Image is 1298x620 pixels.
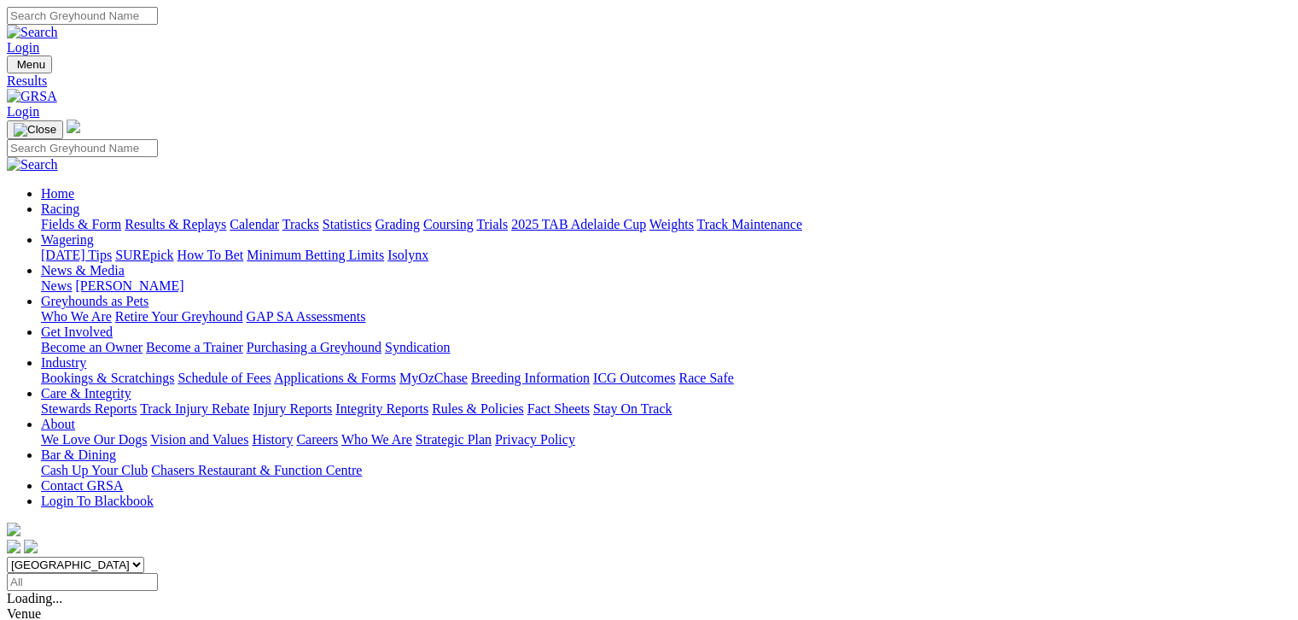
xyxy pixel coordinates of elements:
a: Greyhounds as Pets [41,294,148,308]
a: Trials [476,217,508,231]
img: GRSA [7,89,57,104]
a: Industry [41,355,86,370]
a: Home [41,186,74,201]
a: Race Safe [678,371,733,385]
img: Search [7,157,58,173]
div: Industry [41,371,1291,386]
a: Stewards Reports [41,401,137,416]
a: Fields & Form [41,217,121,231]
img: logo-grsa-white.png [67,120,80,133]
a: 2025 TAB Adelaide Cup [511,217,646,231]
a: Coursing [423,217,474,231]
a: Careers [296,432,338,447]
a: Statistics [323,217,372,231]
a: Login [7,104,39,119]
a: Results & Replays [125,217,226,231]
a: ICG Outcomes [593,371,675,385]
a: Wagering [41,232,94,247]
a: Become an Owner [41,340,143,354]
a: GAP SA Assessments [247,309,366,324]
a: News [41,278,72,293]
a: Contact GRSA [41,478,123,493]
a: Applications & Forms [274,371,396,385]
a: Purchasing a Greyhound [247,340,381,354]
a: SUREpick [115,248,173,262]
a: Bookings & Scratchings [41,371,174,385]
a: Grading [375,217,420,231]
img: logo-grsa-white.png [7,523,20,536]
div: Bar & Dining [41,463,1291,478]
a: Results [7,73,1291,89]
a: Login [7,40,39,55]
a: Retire Your Greyhound [115,309,243,324]
div: Greyhounds as Pets [41,309,1291,325]
a: Integrity Reports [335,401,428,416]
a: Rules & Policies [432,401,524,416]
a: Track Injury Rebate [140,401,249,416]
a: Syndication [385,340,450,354]
a: Weights [649,217,694,231]
a: Fact Sheets [527,401,590,416]
input: Select date [7,573,158,591]
button: Toggle navigation [7,120,63,139]
input: Search [7,7,158,25]
a: News & Media [41,263,125,278]
a: History [252,432,293,447]
a: Schedule of Fees [178,371,271,385]
a: How To Bet [178,248,244,262]
a: Vision and Values [150,432,248,447]
div: Get Involved [41,340,1291,355]
a: Care & Integrity [41,386,131,401]
a: Bar & Dining [41,447,116,462]
span: Loading... [7,591,62,605]
a: MyOzChase [399,371,468,385]
a: Tracks [282,217,319,231]
a: Get Involved [41,325,113,339]
a: Injury Reports [253,401,332,416]
a: About [41,417,75,431]
a: Calendar [230,217,279,231]
div: About [41,432,1291,447]
button: Toggle navigation [7,56,52,73]
a: [PERSON_NAME] [75,278,183,293]
a: Who We Are [341,432,412,447]
img: Close [14,123,56,137]
img: facebook.svg [7,540,20,553]
div: Racing [41,217,1291,232]
a: Track Maintenance [697,217,802,231]
a: Who We Are [41,309,112,324]
span: Menu [17,58,45,71]
a: Strategic Plan [416,432,492,447]
input: Search [7,139,158,157]
div: Care & Integrity [41,401,1291,417]
a: Login To Blackbook [41,494,154,508]
div: News & Media [41,278,1291,294]
div: Wagering [41,248,1291,263]
img: twitter.svg [24,540,38,553]
a: Cash Up Your Club [41,463,148,477]
a: [DATE] Tips [41,248,112,262]
a: Isolynx [387,248,428,262]
a: Privacy Policy [495,432,575,447]
a: Minimum Betting Limits [247,248,384,262]
a: Racing [41,202,79,216]
a: Stay On Track [593,401,672,416]
a: Become a Trainer [146,340,243,354]
a: Breeding Information [471,371,590,385]
a: Chasers Restaurant & Function Centre [151,463,362,477]
a: We Love Our Dogs [41,432,147,447]
img: Search [7,25,58,40]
